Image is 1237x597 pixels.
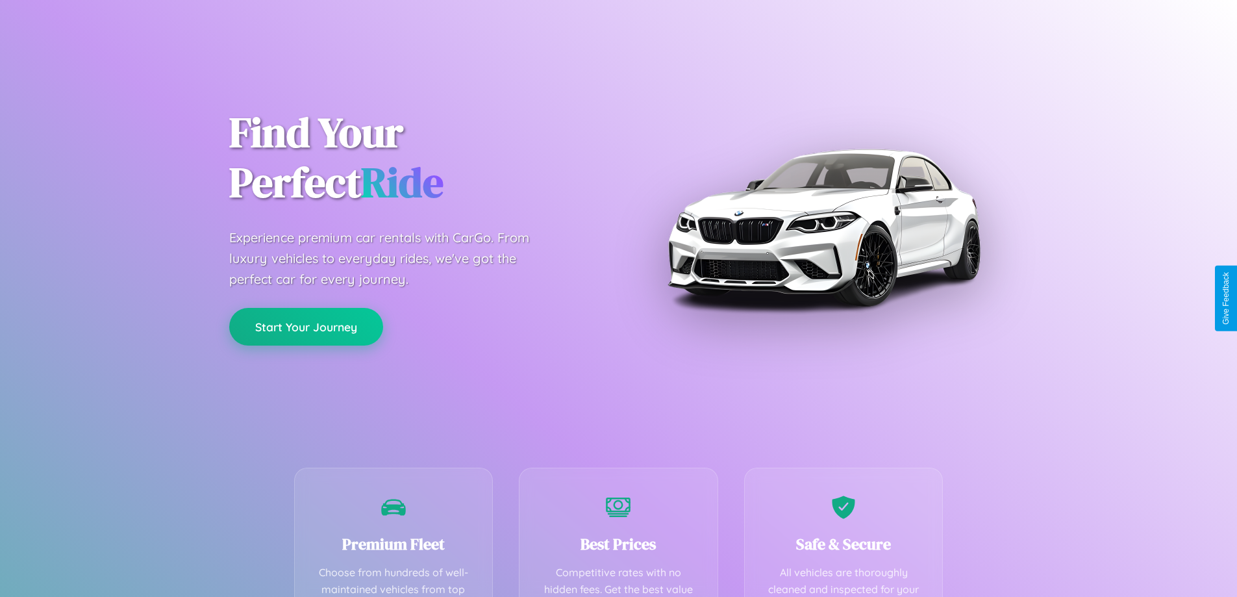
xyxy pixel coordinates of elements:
h3: Premium Fleet [314,533,473,555]
h3: Best Prices [539,533,698,555]
p: Experience premium car rentals with CarGo. From luxury vehicles to everyday rides, we've got the ... [229,227,554,290]
div: Give Feedback [1221,272,1231,325]
span: Ride [361,154,444,210]
img: Premium BMW car rental vehicle [661,65,986,390]
h3: Safe & Secure [764,533,923,555]
button: Start Your Journey [229,308,383,346]
h1: Find Your Perfect [229,108,599,208]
